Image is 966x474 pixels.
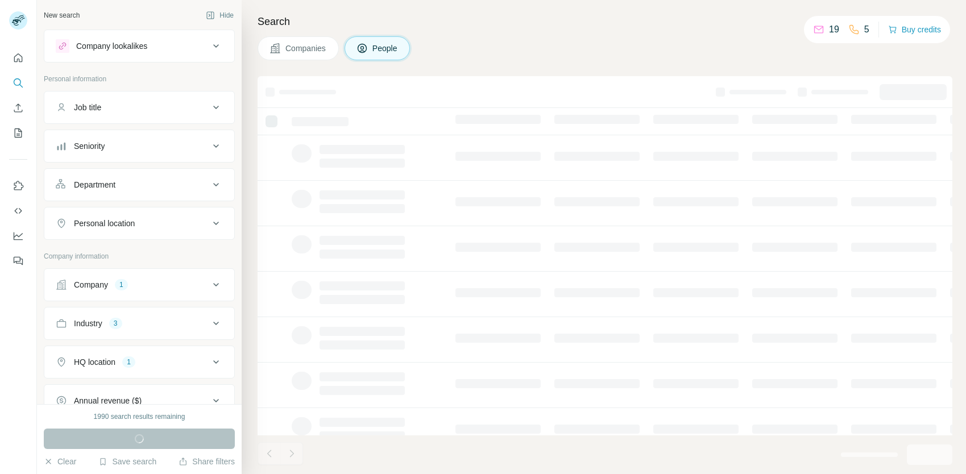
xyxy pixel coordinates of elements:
button: Enrich CSV [9,98,27,118]
button: My lists [9,123,27,143]
button: Clear [44,456,76,467]
div: Company lookalikes [76,40,147,52]
div: New search [44,10,80,20]
button: Company lookalikes [44,32,234,60]
button: Share filters [179,456,235,467]
div: Job title [74,102,101,113]
button: Annual revenue ($) [44,387,234,414]
div: Company [74,279,108,290]
button: Seniority [44,132,234,160]
div: Department [74,179,115,190]
button: Industry3 [44,310,234,337]
div: Personal location [74,218,135,229]
button: Quick start [9,48,27,68]
button: HQ location1 [44,348,234,376]
button: Personal location [44,210,234,237]
div: Annual revenue ($) [74,395,142,406]
p: 5 [864,23,869,36]
div: 1 [115,280,128,290]
h4: Search [258,14,952,30]
button: Job title [44,94,234,121]
p: Company information [44,251,235,261]
p: Personal information [44,74,235,84]
button: Search [9,73,27,93]
button: Dashboard [9,226,27,246]
p: 19 [829,23,839,36]
button: Department [44,171,234,198]
button: Save search [98,456,156,467]
div: 1 [122,357,135,367]
div: Seniority [74,140,105,152]
button: Hide [198,7,242,24]
div: 3 [109,318,122,329]
div: 1990 search results remaining [94,411,185,422]
button: Use Surfe on LinkedIn [9,176,27,196]
button: Company1 [44,271,234,298]
div: Industry [74,318,102,329]
button: Use Surfe API [9,201,27,221]
div: HQ location [74,356,115,368]
span: People [372,43,399,54]
button: Feedback [9,251,27,271]
span: Companies [285,43,327,54]
button: Buy credits [888,22,941,38]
